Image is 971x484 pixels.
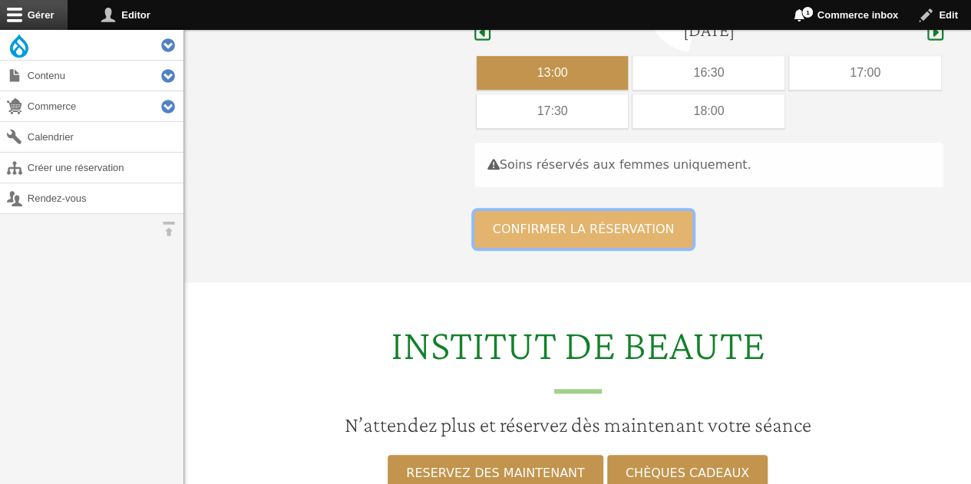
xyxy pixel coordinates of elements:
h2: INSTITUT DE BEAUTE [193,319,962,393]
div: Soins réservés aux femmes uniquement. [474,143,943,187]
h4: [DATE] [683,19,735,41]
button: Orientation horizontale [154,214,183,244]
span: 1 [801,6,814,18]
div: 17:00 [789,56,941,90]
div: 17:30 [477,94,629,128]
h3: N’attendez plus et réservez dès maintenant votre séance [193,412,962,438]
div: 18:00 [632,94,784,128]
button: Confirmer la réservation [474,211,693,248]
div: 13:00 [477,56,629,90]
div: 16:30 [632,56,784,90]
